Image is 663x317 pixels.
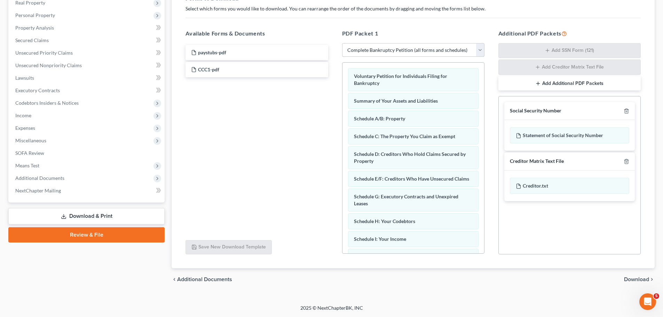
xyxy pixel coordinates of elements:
span: Codebtors Insiders & Notices [15,100,79,106]
h5: Available Forms & Documents [186,29,328,38]
a: Lawsuits [10,72,165,84]
span: CCC1-pdf [198,66,219,72]
a: Unsecured Nonpriority Claims [10,59,165,72]
button: Save New Download Template [186,240,272,255]
a: Download & Print [8,208,165,224]
span: SOFA Review [15,150,44,156]
span: 5 [654,293,659,299]
a: SOFA Review [10,147,165,159]
span: Download [624,277,649,282]
span: Schedule A/B: Property [354,116,405,121]
button: Add Additional PDF Packets [498,76,641,91]
div: Creditor.txt [510,178,629,194]
a: Unsecured Priority Claims [10,47,165,59]
span: Summary of Your Assets and Liabilities [354,98,438,104]
a: chevron_left Additional Documents [172,277,232,282]
span: Additional Documents [177,277,232,282]
span: Income [15,112,31,118]
a: Property Analysis [10,22,165,34]
button: Download chevron_right [624,277,655,282]
i: chevron_left [172,277,177,282]
h5: PDF Packet 1 [342,29,484,38]
a: Review & File [8,227,165,243]
a: NextChapter Mailing [10,184,165,197]
i: chevron_right [649,277,655,282]
span: Expenses [15,125,35,131]
span: Schedule I: Your Income [354,236,406,242]
a: Secured Claims [10,34,165,47]
span: Property Analysis [15,25,54,31]
span: Additional Documents [15,175,64,181]
span: paystubs-pdf [198,49,226,55]
button: Add SSN Form (121) [498,43,641,58]
div: Social Security Number [510,108,561,114]
span: Unsecured Nonpriority Claims [15,62,82,68]
span: Lawsuits [15,75,34,81]
span: Personal Property [15,12,55,18]
iframe: Intercom live chat [639,293,656,310]
span: Schedule G: Executory Contracts and Unexpired Leases [354,193,458,206]
span: Schedule H: Your Codebtors [354,218,415,224]
span: Schedule E/F: Creditors Who Have Unsecured Claims [354,176,469,182]
span: Miscellaneous [15,137,46,143]
span: Schedule C: The Property You Claim as Exempt [354,133,455,139]
span: Schedule D: Creditors Who Hold Claims Secured by Property [354,151,466,164]
span: Executory Contracts [15,87,60,93]
span: Secured Claims [15,37,49,43]
span: NextChapter Mailing [15,188,61,193]
span: Unsecured Priority Claims [15,50,73,56]
a: Executory Contracts [10,84,165,97]
div: Statement of Social Security Number [510,127,629,143]
button: Add Creditor Matrix Text File [498,60,641,75]
h5: Additional PDF Packets [498,29,641,38]
div: Creditor Matrix Text File [510,158,564,165]
span: Means Test [15,163,39,168]
span: Voluntary Petition for Individuals Filing for Bankruptcy [354,73,447,86]
div: 2025 © NextChapterBK, INC [133,304,530,317]
p: Select which forms you would like to download. You can rearrange the order of the documents by dr... [186,5,641,12]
